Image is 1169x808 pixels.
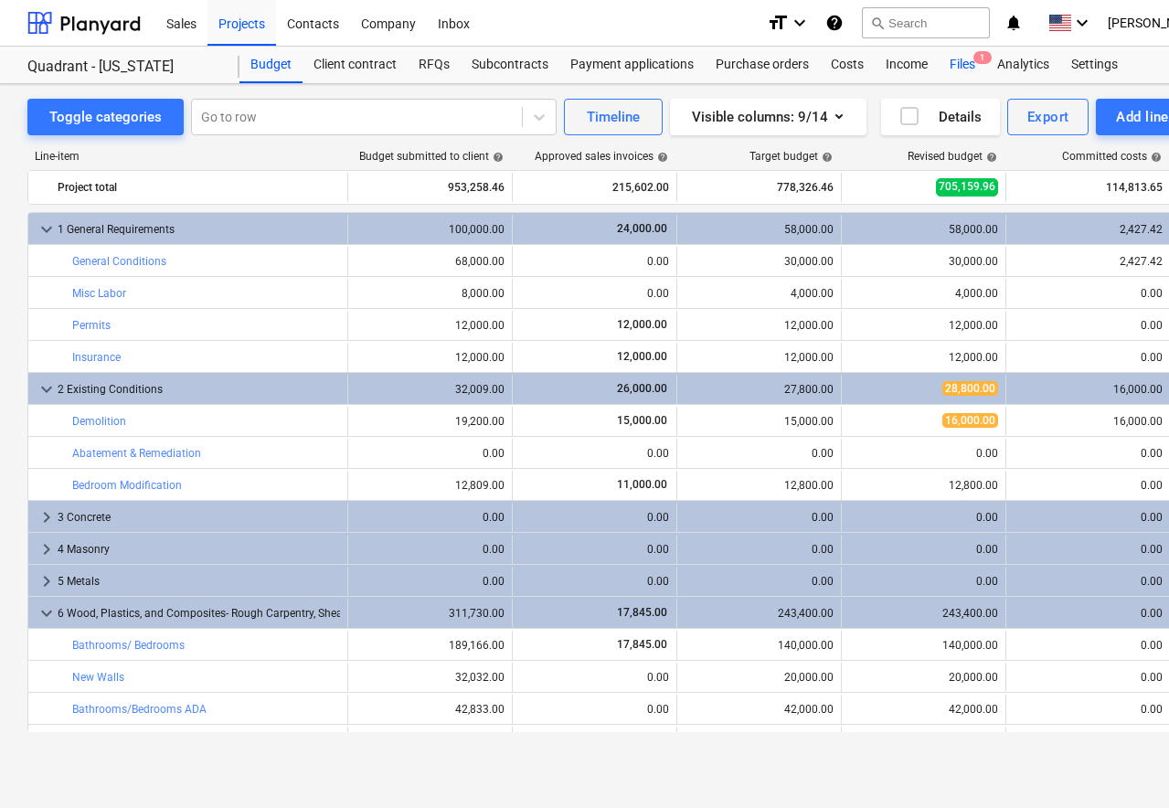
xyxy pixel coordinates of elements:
div: 12,000.00 [685,351,834,364]
div: 0.00 [849,575,998,588]
span: 12,000.00 [615,350,669,363]
button: Search [862,7,990,38]
span: 28,800.00 [942,381,998,396]
div: 0.00 [685,543,834,556]
a: Client contract [303,47,408,83]
div: 0.00 [1014,287,1163,300]
div: 189,166.00 [356,639,505,652]
a: RFQs [408,47,461,83]
a: Budget [239,47,303,83]
span: 705,159.96 [936,178,998,196]
span: help [818,152,833,163]
div: 0.00 [520,287,669,300]
i: notifications [1004,12,1023,34]
div: 16,000.00 [1014,383,1163,396]
div: 12,000.00 [356,319,505,332]
a: General Conditions [72,255,166,268]
div: 16,000.00 [1014,415,1163,428]
span: keyboard_arrow_down [36,602,58,624]
div: 0.00 [1014,607,1163,620]
span: keyboard_arrow_right [36,506,58,528]
a: Misc Labor [72,287,126,300]
div: 20,000.00 [849,671,998,684]
div: 58,000.00 [849,223,998,236]
div: 0.00 [356,575,505,588]
a: Bathrooms/ Bedrooms [72,639,185,652]
div: 0.00 [1014,639,1163,652]
div: 42,000.00 [685,703,834,716]
div: 12,000.00 [849,351,998,364]
a: New Walls [72,671,124,684]
span: help [654,152,668,163]
div: Visible columns : 9/14 [692,105,845,129]
div: 243,400.00 [849,607,998,620]
div: 2,427.42 [1014,255,1163,268]
span: 15,000.00 [615,414,669,427]
div: 30,000.00 [685,255,834,268]
div: 58,000.00 [685,223,834,236]
div: Timeline [587,105,640,129]
div: 12,000.00 [849,319,998,332]
div: 0.00 [1014,319,1163,332]
div: 2,427.42 [1014,223,1163,236]
div: 42,833.00 [356,703,505,716]
div: 20,000.00 [685,671,834,684]
button: Details [881,99,1000,135]
div: 2 Existing Conditions [58,375,340,404]
div: 12,000.00 [356,351,505,364]
span: keyboard_arrow_down [36,218,58,240]
div: 0.00 [849,447,998,460]
a: Costs [820,47,875,83]
a: Bathrooms/Bedrooms ADA [72,703,207,716]
div: Files [939,47,986,83]
i: Knowledge base [825,12,844,34]
a: Demolition [72,415,126,428]
div: 12,809.00 [356,479,505,492]
span: 12,000.00 [615,318,669,331]
div: 0.00 [520,575,669,588]
div: Subcontracts [461,47,559,83]
span: 11,000.00 [615,478,669,491]
div: 0.00 [356,543,505,556]
div: 0.00 [1014,351,1163,364]
a: Purchase orders [705,47,820,83]
div: 30,000.00 [849,255,998,268]
div: 243,400.00 [685,607,834,620]
div: 0.00 [1014,575,1163,588]
div: 3 Concrete [58,503,340,532]
div: 0.00 [1014,511,1163,524]
div: 0.00 [356,511,505,524]
div: 4 Masonry [58,535,340,564]
div: 32,009.00 [356,383,505,396]
div: 0.00 [1014,479,1163,492]
div: 6 Wood, Plastics, and Composites- Rough Carpentry, Sheathing, Wood Decking, Structural Plastics, ... [58,599,340,628]
div: Analytics [986,47,1060,83]
i: format_size [767,12,789,34]
span: keyboard_arrow_right [36,538,58,560]
span: 17,845.00 [615,606,669,619]
div: 311,730.00 [356,607,505,620]
div: 12,000.00 [685,319,834,332]
a: Files1 [939,47,986,83]
div: 0.00 [520,671,669,684]
a: Payment applications [559,47,705,83]
i: keyboard_arrow_down [1071,12,1093,34]
div: 0.00 [1014,703,1163,716]
div: 1 General Requirements [58,215,340,244]
div: 140,000.00 [849,639,998,652]
div: 0.00 [685,447,834,460]
i: keyboard_arrow_down [789,12,811,34]
div: 953,258.46 [356,173,505,202]
button: Export [1007,99,1089,135]
div: 0.00 [685,575,834,588]
div: 12,800.00 [685,479,834,492]
span: keyboard_arrow_down [36,378,58,400]
div: Chat Widget [1078,720,1169,808]
a: Abatement & Remediation [72,447,201,460]
div: Line-item [27,150,347,163]
div: 4,000.00 [849,287,998,300]
div: 215,602.00 [520,173,669,202]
